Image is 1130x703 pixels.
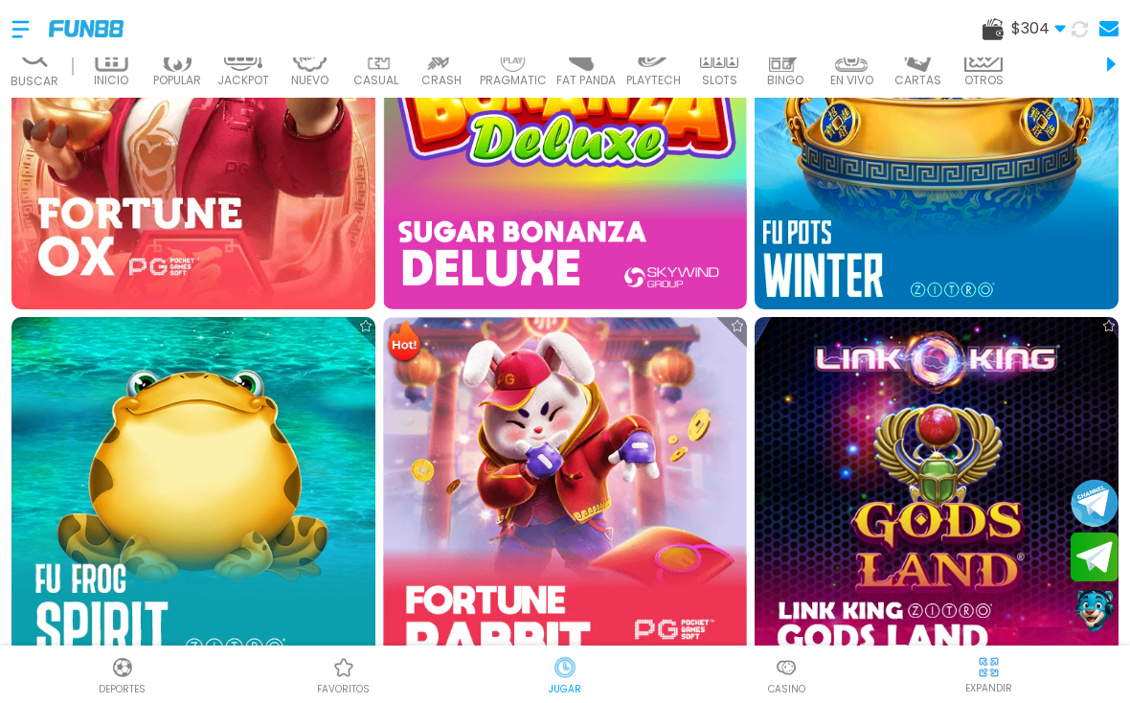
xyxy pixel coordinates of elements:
p: CARTAS [894,72,941,89]
p: EN VIVO [830,72,873,89]
a: DeportesDeportesDeportes [11,653,233,696]
p: BINGO [767,72,803,89]
p: Deportes [99,682,146,696]
p: OTROS [964,72,1004,89]
p: JACKPOT [217,72,269,89]
p: FAT PANDA [556,72,616,89]
span: $ 304 [1011,17,1066,40]
a: CasinoCasinoCasino [676,653,897,696]
img: Hot [385,319,423,365]
p: NUEVO [291,72,328,89]
p: Casino [768,682,805,696]
button: Contact customer service [1071,586,1119,636]
img: Casino Favoritos [332,656,355,679]
a: Casino FavoritosCasino Favoritosfavoritos [233,653,454,696]
p: PLAYTECH [626,72,681,89]
p: favoritos [317,682,370,696]
p: CRASH [421,72,462,89]
img: Deportes [111,656,134,679]
p: INICIO [94,72,128,89]
p: POPULAR [153,72,201,89]
img: Link King Gods Land [755,317,1119,681]
p: CASUAL [353,72,398,89]
a: Casino JugarCasino JugarJUGAR [454,653,675,696]
img: Fortune Rabbit [383,317,747,681]
img: Fu Frog Spirits [11,317,375,681]
img: hide [977,655,1001,679]
img: Casino [775,656,798,679]
img: Company Logo [49,20,124,36]
button: Join telegram channel [1071,478,1119,528]
p: SLOTS [702,72,737,89]
p: JUGAR [549,682,581,696]
p: Buscar [11,73,58,90]
button: Join telegram [1071,533,1119,582]
p: EXPANDIR [965,681,1012,695]
p: PRAGMATIC [480,72,547,89]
